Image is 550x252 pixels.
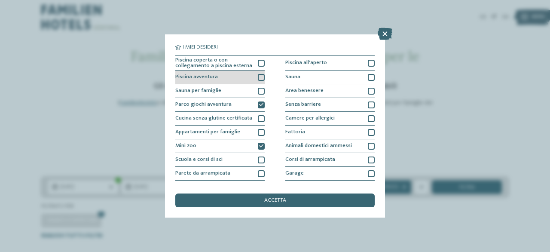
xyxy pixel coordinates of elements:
span: Sauna per famiglie [175,88,221,94]
span: accetta [264,198,286,203]
span: Parete da arrampicata [175,171,230,176]
span: Scuola e corsi di sci [175,157,223,163]
span: Piscina coperta o con collegamento a piscina esterna [175,58,253,69]
span: Fattoria [285,129,305,135]
span: Garage [285,171,304,176]
span: Appartamenti per famiglie [175,129,240,135]
span: Piscina all'aperto [285,60,327,66]
span: I miei desideri [183,45,218,50]
span: Sauna [285,74,300,80]
span: Piscina avventura [175,74,218,80]
span: Senza barriere [285,102,321,108]
span: Animali domestici ammessi [285,143,352,149]
span: Camere per allergici [285,116,335,121]
span: Corsi di arrampicata [285,157,335,163]
span: Mini zoo [175,143,196,149]
span: Area benessere [285,88,324,94]
span: Cucina senza glutine certificata [175,116,252,121]
span: Parco giochi avventura [175,102,232,108]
